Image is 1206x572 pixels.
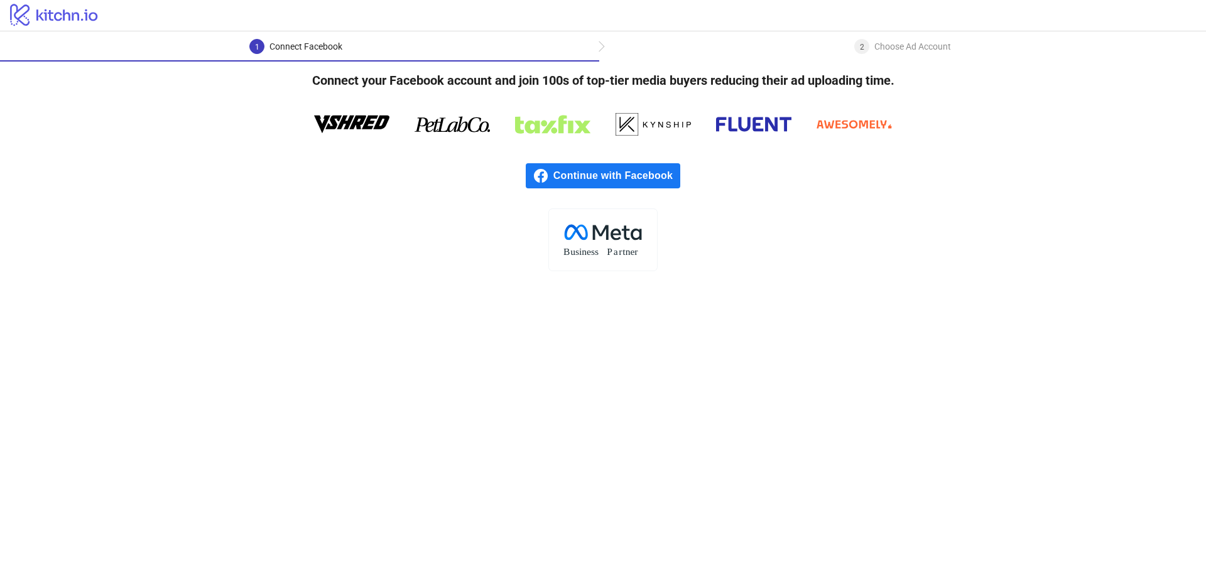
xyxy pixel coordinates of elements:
[269,39,342,54] div: Connect Facebook
[292,62,915,99] h4: Connect your Facebook account and join 100s of top-tier media buyers reducing their ad uploading ...
[614,246,618,257] tspan: a
[860,43,864,51] span: 2
[526,163,680,188] a: Continue with Facebook
[553,163,680,188] span: Continue with Facebook
[563,246,570,257] tspan: B
[619,246,622,257] tspan: r
[570,246,599,257] tspan: usiness
[255,43,259,51] span: 1
[607,246,612,257] tspan: P
[874,39,951,54] div: Choose Ad Account
[622,246,638,257] tspan: tner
